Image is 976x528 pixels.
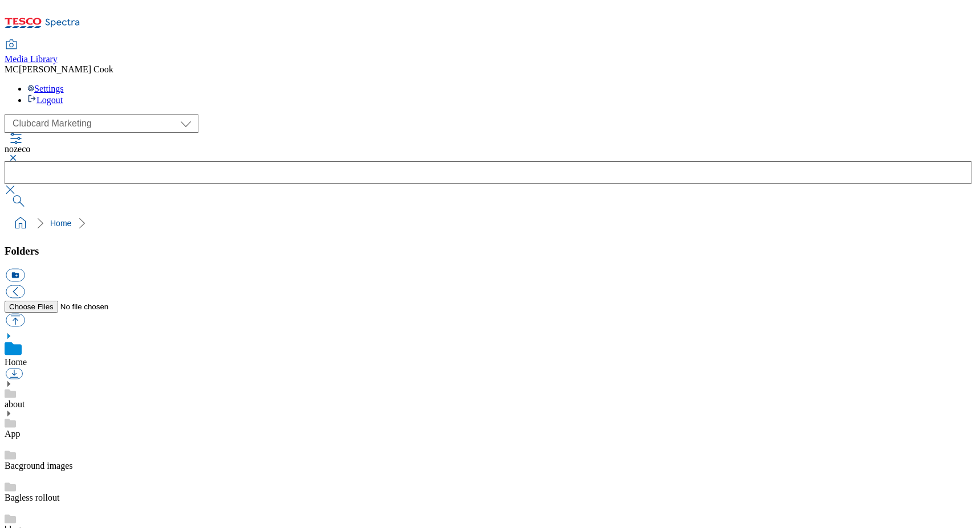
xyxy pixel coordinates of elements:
[27,84,64,93] a: Settings
[50,219,71,228] a: Home
[5,429,21,439] a: App
[5,54,58,64] span: Media Library
[5,399,25,409] a: about
[27,95,63,105] a: Logout
[5,357,27,367] a: Home
[5,40,58,64] a: Media Library
[5,245,971,257] h3: Folders
[11,214,30,232] a: home
[5,493,59,502] a: Bagless rollout
[5,64,19,74] span: MC
[5,461,73,470] a: Bacground images
[5,212,971,234] nav: breadcrumb
[19,64,113,74] span: [PERSON_NAME] Cook
[5,144,30,154] span: nozeco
